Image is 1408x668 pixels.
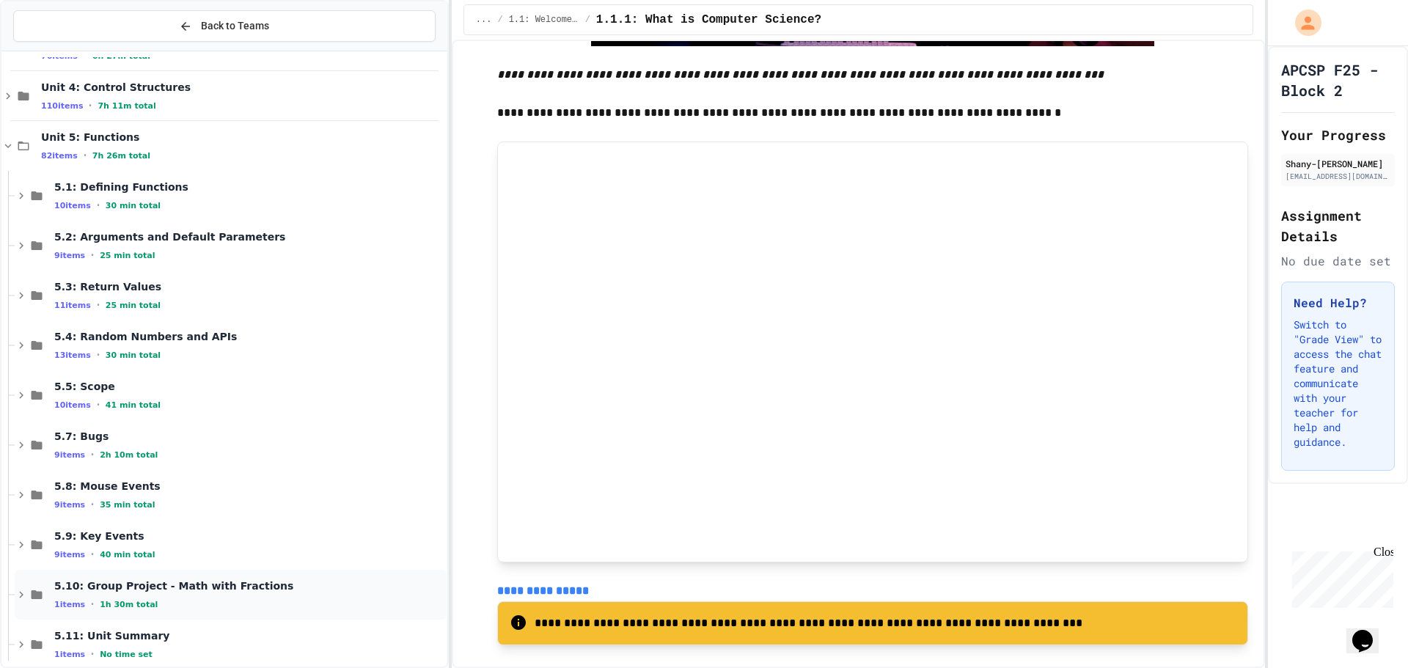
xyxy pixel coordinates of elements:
span: 25 min total [100,251,155,260]
div: [EMAIL_ADDRESS][DOMAIN_NAME] [1286,171,1390,182]
span: • [97,199,100,211]
span: 5.2: Arguments and Default Parameters [54,230,444,243]
span: 110 items [41,101,83,111]
span: 9 items [54,450,85,460]
span: 5.4: Random Numbers and APIs [54,330,444,343]
span: Unit 4: Control Structures [41,81,444,94]
span: • [97,299,100,311]
div: My Account [1280,6,1325,40]
span: • [89,100,92,111]
span: 25 min total [106,301,161,310]
span: 9 items [54,500,85,510]
span: / [497,14,502,26]
span: • [84,150,87,161]
span: 10 items [54,201,91,210]
span: 30 min total [106,201,161,210]
h3: Need Help? [1294,294,1382,312]
span: 5.11: Unit Summary [54,629,444,642]
span: • [97,349,100,361]
span: No time set [100,650,153,659]
div: No due date set [1281,252,1395,270]
h2: Your Progress [1281,125,1395,145]
div: Shany-[PERSON_NAME] [1286,157,1390,170]
span: 40 min total [100,550,155,559]
span: 9 items [54,251,85,260]
span: 41 min total [106,400,161,410]
span: 5.3: Return Values [54,280,444,293]
span: 5.7: Bugs [54,430,444,443]
p: Switch to "Grade View" to access the chat feature and communicate with your teacher for help and ... [1294,318,1382,449]
span: 5.5: Scope [54,380,444,393]
iframe: chat widget [1346,609,1393,653]
span: 1 items [54,650,85,659]
span: 5.8: Mouse Events [54,480,444,493]
span: 1.1: Welcome to Computer Science [509,14,579,26]
span: • [91,598,94,610]
span: Back to Teams [201,18,269,34]
span: • [91,249,94,261]
span: 1h 30m total [100,600,158,609]
span: 9 items [54,550,85,559]
button: Back to Teams [13,10,436,42]
span: 35 min total [100,500,155,510]
h2: Assignment Details [1281,205,1395,246]
span: 5.9: Key Events [54,529,444,543]
span: • [91,449,94,460]
span: 11 items [54,301,91,310]
span: • [97,399,100,411]
span: 2h 10m total [100,450,158,460]
span: Unit 5: Functions [41,131,444,144]
span: 1 items [54,600,85,609]
iframe: chat widget [1286,546,1393,608]
h1: APCSP F25 - Block 2 [1281,59,1395,100]
span: 5.1: Defining Functions [54,180,444,194]
span: 7h 26m total [92,151,150,161]
span: 5.10: Group Project - Math with Fractions [54,579,444,592]
span: • [91,648,94,660]
span: 82 items [41,151,78,161]
div: Chat with us now!Close [6,6,101,93]
span: • [91,548,94,560]
span: / [585,14,590,26]
span: ... [476,14,492,26]
span: 13 items [54,350,91,360]
span: 1.1.1: What is Computer Science? [596,11,821,29]
span: 30 min total [106,350,161,360]
span: 10 items [54,400,91,410]
span: 7h 11m total [98,101,155,111]
span: • [91,499,94,510]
